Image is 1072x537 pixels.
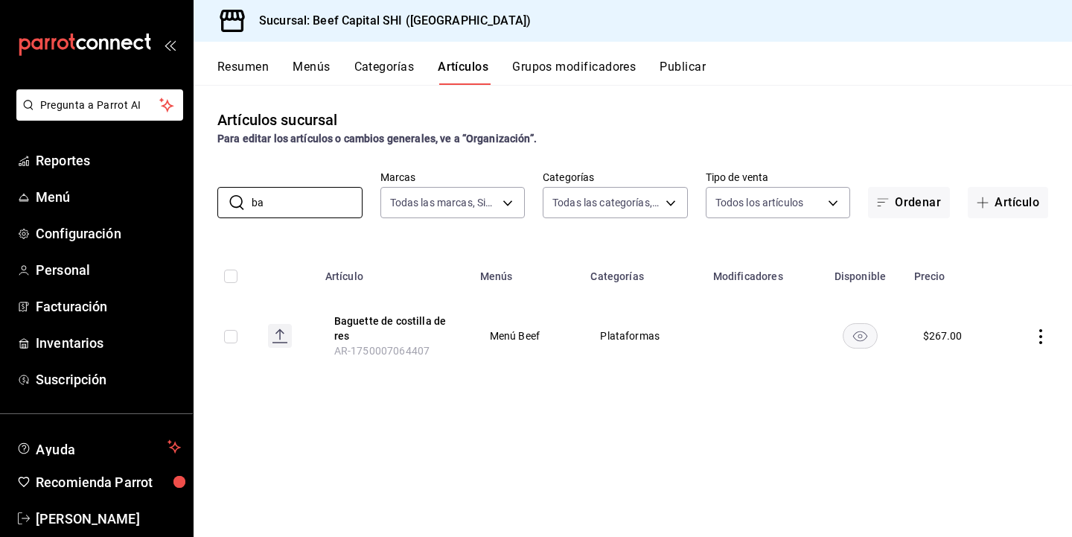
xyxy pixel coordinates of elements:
h3: Sucursal: Beef Capital SHI ([GEOGRAPHIC_DATA]) [247,12,531,30]
span: Pregunta a Parrot AI [40,98,160,113]
span: [PERSON_NAME] [36,509,181,529]
span: Todas las marcas, Sin marca [390,195,498,210]
span: Todas las categorías, Sin categoría [552,195,660,210]
button: Ordenar [868,187,950,218]
span: AR-1750007064407 [334,345,430,357]
th: Modificadores [704,248,815,296]
button: Menús [293,60,330,85]
div: $ 267.00 [923,328,963,343]
span: Ayuda [36,438,162,456]
div: navigation tabs [217,60,1072,85]
strong: Para editar los artículos o cambios generales, ve a “Organización”. [217,133,537,144]
span: Suscripción [36,369,181,390]
th: Disponible [815,248,904,296]
span: Recomienda Parrot [36,472,181,492]
button: open_drawer_menu [164,39,176,51]
span: Personal [36,260,181,280]
th: Artículo [316,248,471,296]
label: Categorías [543,172,688,182]
button: Artículos [438,60,488,85]
button: actions [1033,329,1048,344]
span: Configuración [36,223,181,244]
th: Categorías [581,248,703,296]
span: Menú [36,187,181,207]
span: Inventarios [36,333,181,353]
button: Categorías [354,60,415,85]
button: edit-product-location [334,314,453,343]
span: Menú Beef [490,331,564,341]
button: Pregunta a Parrot AI [16,89,183,121]
th: Precio [905,248,1001,296]
span: Facturación [36,296,181,317]
span: Reportes [36,150,181,171]
button: availability-product [843,323,878,349]
span: Todos los artículos [715,195,804,210]
button: Publicar [660,60,706,85]
label: Marcas [380,172,526,182]
a: Pregunta a Parrot AI [10,108,183,124]
button: Resumen [217,60,269,85]
span: Plataformas [600,331,685,341]
div: Artículos sucursal [217,109,337,131]
button: Artículo [968,187,1048,218]
button: Grupos modificadores [512,60,636,85]
input: Buscar artículo [252,188,363,217]
th: Menús [471,248,582,296]
label: Tipo de venta [706,172,851,182]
